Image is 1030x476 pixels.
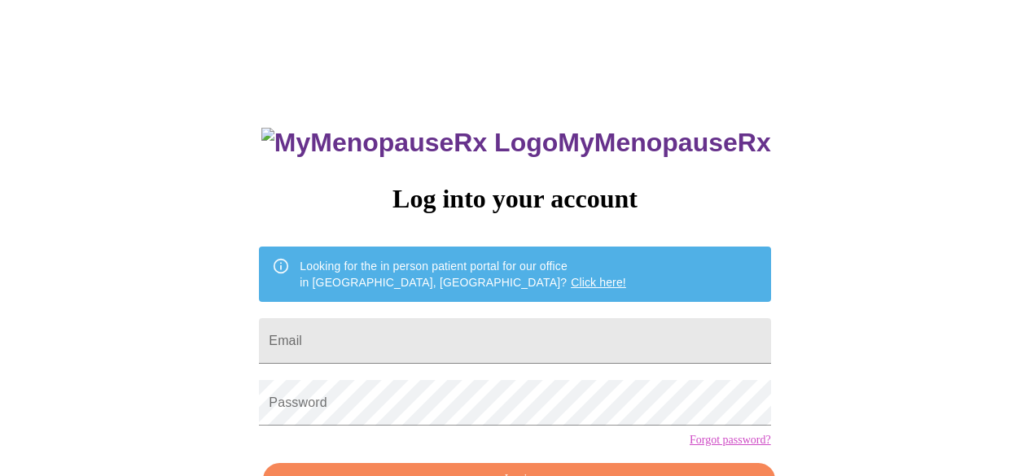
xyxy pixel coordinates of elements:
a: Forgot password? [690,434,771,447]
img: MyMenopauseRx Logo [261,128,558,158]
h3: Log into your account [259,184,770,214]
h3: MyMenopauseRx [261,128,771,158]
a: Click here! [571,276,626,289]
div: Looking for the in person patient portal for our office in [GEOGRAPHIC_DATA], [GEOGRAPHIC_DATA]? [300,251,626,297]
